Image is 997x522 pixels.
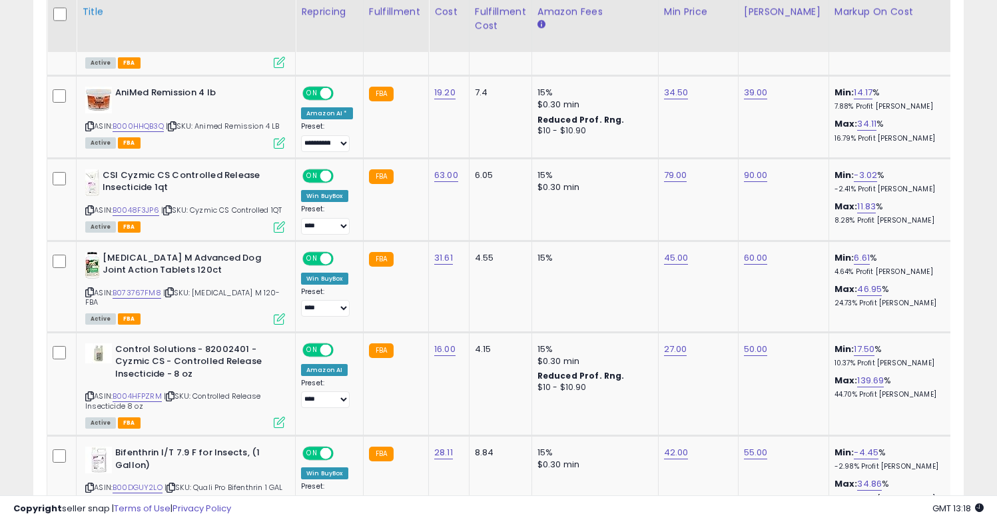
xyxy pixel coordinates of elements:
strong: Copyright [13,502,62,515]
a: 79.00 [664,169,687,182]
span: All listings currently available for purchase on Amazon [85,313,116,325]
b: Reduced Prof. Rng. [537,370,625,381]
div: ASIN: [85,169,285,231]
a: 11.83 [857,200,876,213]
img: 419Dl84bmdL._SL40_.jpg [85,447,112,473]
b: Reduced Prof. Rng. [537,114,625,125]
span: ON [304,170,320,181]
a: 42.00 [664,446,689,459]
div: Amazon AI * [301,107,353,119]
div: Preset: [301,205,353,235]
small: FBA [369,343,394,358]
span: OFF [332,448,353,459]
div: seller snap | | [13,503,231,515]
b: Max: [834,200,858,213]
b: Max: [834,477,858,490]
a: B000HHQB3Q [113,121,164,132]
div: ASIN: [85,252,285,323]
p: 4.64% Profit [PERSON_NAME] [834,267,945,277]
div: Cost [434,5,464,19]
div: 15% [537,252,648,264]
div: $0.30 min [537,459,648,471]
a: 139.69 [857,374,884,387]
span: ON [304,448,320,459]
a: 19.20 [434,86,456,99]
div: Fulfillment [369,5,423,19]
div: % [834,375,945,399]
div: [PERSON_NAME] [744,5,823,19]
span: All listings currently available for purchase on Amazon [85,137,116,149]
p: 8.28% Profit [PERSON_NAME] [834,216,945,225]
a: 34.86 [857,477,882,491]
a: 39.00 [744,86,768,99]
a: 50.00 [744,343,768,356]
a: 27.00 [664,343,687,356]
a: 6.61 [854,251,870,265]
small: FBA [369,252,394,267]
a: 31.61 [434,251,453,265]
div: 6.05 [475,169,521,181]
p: 24.73% Profit [PERSON_NAME] [834,299,945,308]
a: B073767FM8 [113,287,161,299]
div: Win BuyBox [301,467,348,479]
b: Bifenthrin I/T 7.9 F for Insects, (1 Gallon) [115,447,277,475]
div: 15% [537,169,648,181]
div: Win BuyBox [301,190,348,202]
div: ASIN: [85,447,285,509]
span: FBA [118,137,141,149]
div: Preset: [301,287,353,317]
a: 90.00 [744,169,768,182]
span: OFF [332,253,353,264]
div: % [834,201,945,225]
div: % [834,252,945,277]
p: 7.88% Profit [PERSON_NAME] [834,102,945,111]
a: 45.00 [664,251,689,265]
a: Privacy Policy [172,502,231,515]
a: 55.00 [744,446,768,459]
b: CSI Cyzmic CS Controlled Release Insecticide 1qt [103,169,264,197]
a: B004HFPZRM [113,391,162,402]
div: Title [82,5,290,19]
div: Preset: [301,379,353,409]
div: % [834,87,945,111]
small: FBA [369,447,394,461]
b: Min: [834,169,854,181]
div: % [834,283,945,308]
span: FBA [118,57,141,69]
div: 7.4 [475,87,521,99]
div: $10 - $10.90 [537,125,648,137]
b: Max: [834,117,858,130]
span: | SKU: Controlled Release Insecticide 8 oz [85,391,260,411]
p: -2.41% Profit [PERSON_NAME] [834,185,945,194]
p: 16.79% Profit [PERSON_NAME] [834,134,945,143]
a: 34.50 [664,86,689,99]
div: 4.15 [475,343,521,355]
a: B0048F3JP6 [113,205,159,216]
small: FBA [369,87,394,101]
span: All listings currently available for purchase on Amazon [85,221,116,233]
a: 28.11 [434,446,453,459]
div: Win BuyBox [301,273,348,285]
a: -4.45 [854,446,878,459]
div: $0.30 min [537,99,648,111]
span: ON [304,253,320,264]
div: 15% [537,87,648,99]
a: -3.02 [854,169,877,182]
span: FBA [118,417,141,429]
span: ON [304,88,320,99]
b: AniMed Remission 4 lb [115,87,277,103]
div: 8.84 [475,447,521,459]
a: 63.00 [434,169,458,182]
a: 17.50 [854,343,874,356]
div: $10 - $10.90 [537,382,648,393]
span: FBA [118,313,141,325]
span: 2025-10-9 13:18 GMT [932,502,984,515]
p: 44.70% Profit [PERSON_NAME] [834,390,945,399]
div: 15% [537,343,648,355]
a: 16.00 [434,343,456,356]
div: 4.55 [475,252,521,264]
div: Amazon AI [301,364,348,376]
b: Min: [834,86,854,99]
p: -2.98% Profit [PERSON_NAME] [834,462,945,471]
a: Terms of Use [114,502,170,515]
